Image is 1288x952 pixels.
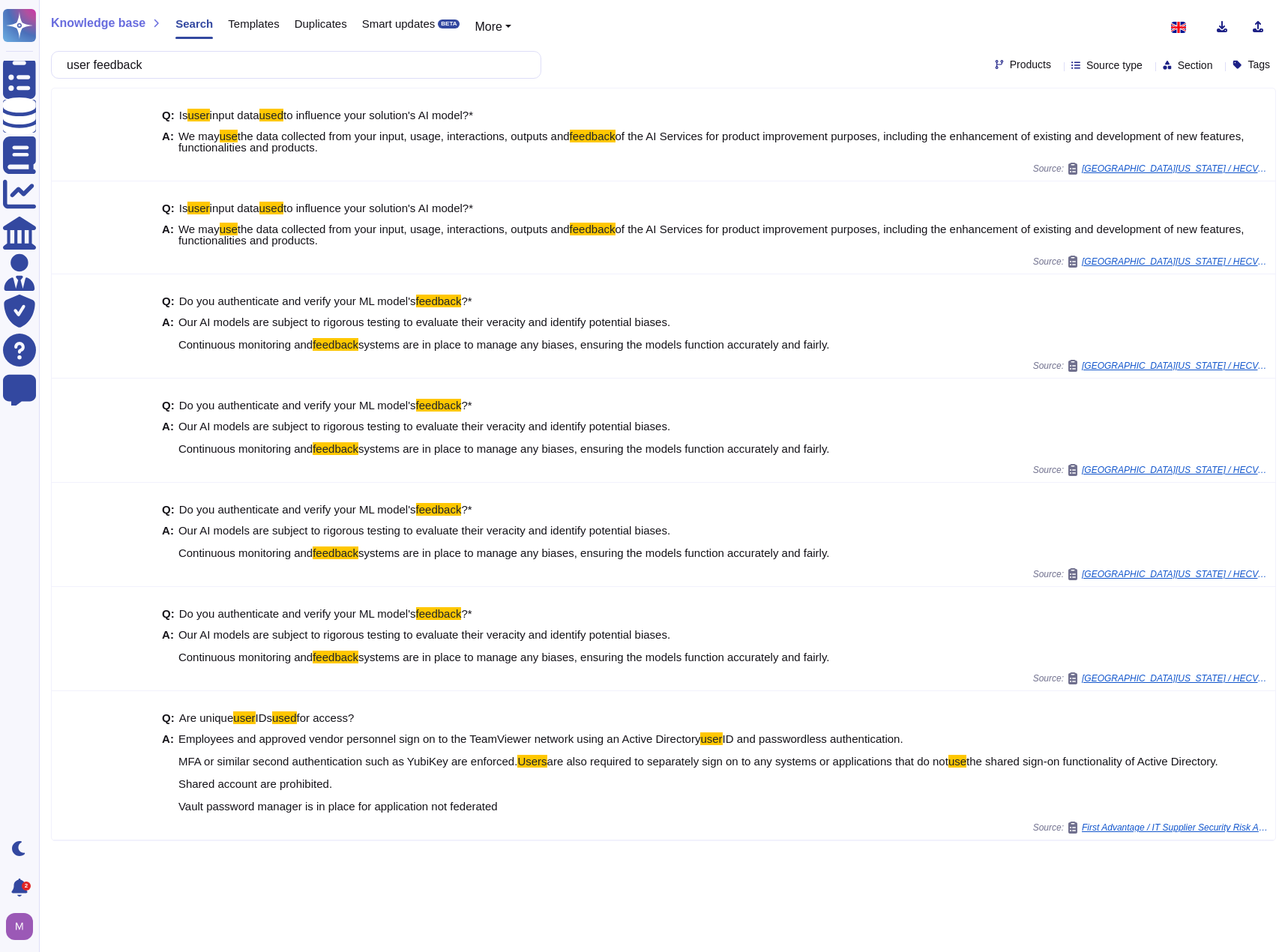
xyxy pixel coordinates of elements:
mark: use [220,130,238,142]
span: Our AI models are subject to rigorous testing to evaluate their veracity and identify potential b... [178,316,670,351]
span: Source: [1033,464,1269,476]
span: IDs [256,711,273,724]
b: Q: [162,202,175,214]
mark: use [220,223,238,235]
span: Do you authenticate and verify your ML model's [179,399,416,412]
b: Q: [162,109,175,121]
span: Source: [1033,163,1269,175]
span: to influence your solution's AI model?* [283,109,473,121]
span: Is [179,109,188,121]
span: Source: [1033,822,1269,834]
span: Our AI models are subject to rigorous testing to evaluate their veracity and identify potential b... [178,628,670,663]
b: A: [162,421,174,454]
span: [GEOGRAPHIC_DATA][US_STATE] / HECVAT410 [1082,570,1269,579]
span: input data [210,202,259,214]
span: input data [210,109,259,121]
span: Source type [1086,60,1143,70]
span: Are unique [179,711,234,724]
img: user [6,913,33,940]
mark: feedback [570,130,616,142]
span: Products [1010,59,1051,70]
span: More [475,20,502,33]
mark: user [700,732,722,745]
mark: feedback [416,607,462,620]
span: We may [178,130,220,142]
span: Source: [1033,360,1269,372]
span: We may [178,223,220,235]
b: A: [162,316,174,350]
b: A: [162,223,174,246]
span: [GEOGRAPHIC_DATA][US_STATE] / HECVAT410 [1082,361,1269,370]
mark: Users [517,755,547,768]
mark: used [259,109,284,121]
button: user [3,910,43,943]
span: Templates [228,18,279,29]
span: Employees and approved vendor personnel sign on to the TeamViewer network using an Active Directory [178,732,701,745]
span: [GEOGRAPHIC_DATA][US_STATE] / HECVAT410 [1082,164,1269,173]
mark: feedback [416,295,462,307]
button: More [475,18,511,36]
span: of the AI Services for product improvement purposes, including the enhancement of existing and de... [178,130,1244,154]
b: A: [162,733,174,812]
input: Search a question or template... [59,52,526,78]
b: Q: [162,608,175,619]
mark: used [272,711,297,724]
span: systems are in place to manage any biases, ensuring the models function accurately and fairly. [358,651,829,663]
b: A: [162,130,174,153]
b: Q: [162,712,175,723]
mark: feedback [416,399,462,412]
span: Source: [1033,256,1269,268]
span: systems are in place to manage any biases, ensuring the models function accurately and fairly. [358,442,829,455]
span: Do you authenticate and verify your ML model's [179,607,416,620]
mark: use [948,755,966,768]
span: Search [175,18,213,29]
span: the data collected from your input, usage, interactions, outputs and [238,130,570,142]
span: Do you authenticate and verify your ML model's [179,295,416,307]
span: Do you authenticate and verify your ML model's [179,503,416,516]
span: are also required to separately sign on to any systems or applications that do not [547,755,948,768]
span: [GEOGRAPHIC_DATA][US_STATE] / HECVAT410 [1082,674,1269,683]
span: Is [179,202,188,214]
b: Q: [162,400,175,411]
span: Tags [1248,59,1270,70]
mark: used [259,202,284,214]
mark: user [187,202,209,214]
span: Our AI models are subject to rigorous testing to evaluate their veracity and identify potential b... [178,524,670,559]
span: for access? [297,711,355,724]
img: en [1171,22,1186,33]
b: A: [162,525,174,558]
span: Knowledge base [51,17,145,29]
mark: user [187,109,209,121]
mark: feedback [313,442,358,455]
span: the shared sign-on functionality of Active Directory. Shared account are prohibited. Vault passwo... [178,755,1218,813]
span: Smart updates [362,18,436,29]
mark: feedback [570,223,616,235]
mark: feedback [313,651,358,663]
mark: feedback [416,503,462,516]
b: Q: [162,504,175,515]
span: [GEOGRAPHIC_DATA][US_STATE] / HECVAT410 [1082,257,1269,266]
span: to influence your solution's AI model?* [283,202,473,214]
span: Source: [1033,568,1269,580]
span: [GEOGRAPHIC_DATA][US_STATE] / HECVAT410 [1082,466,1269,475]
span: Duplicates [295,18,347,29]
mark: feedback [313,338,358,351]
mark: feedback [313,546,358,559]
b: Q: [162,295,175,307]
span: First Advantage / IT Supplier Security Risk Assessment Combined Questionnaire v7.0 AI [1082,823,1269,832]
span: Our AI models are subject to rigorous testing to evaluate their veracity and identify potential b... [178,420,670,455]
mark: user [233,711,255,724]
div: BETA [438,19,460,28]
span: Section [1178,60,1213,70]
span: systems are in place to manage any biases, ensuring the models function accurately and fairly. [358,338,829,351]
div: 2 [22,882,31,891]
span: systems are in place to manage any biases, ensuring the models function accurately and fairly. [358,546,829,559]
b: A: [162,629,174,663]
span: the data collected from your input, usage, interactions, outputs and [238,223,570,235]
span: Source: [1033,672,1269,684]
span: of the AI Services for product improvement purposes, including the enhancement of existing and de... [178,223,1244,247]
